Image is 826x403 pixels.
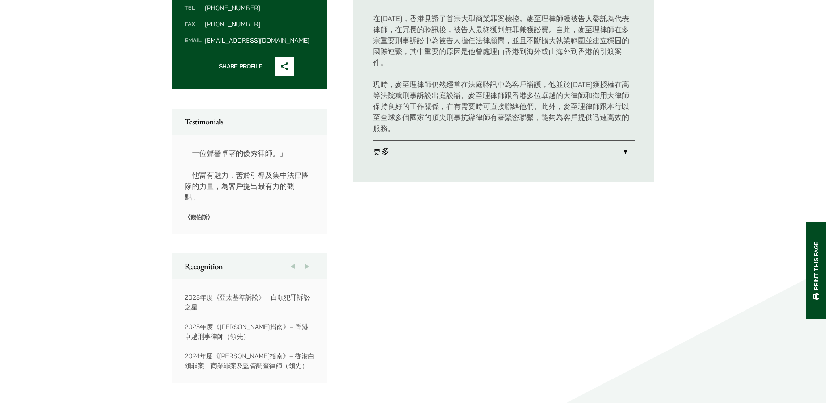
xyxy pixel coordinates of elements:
[373,141,635,162] a: 更多
[185,37,202,44] dt: Email
[185,4,202,21] dt: Tel
[373,7,635,140] div: 簡要介紹
[185,292,315,312] p: 2025年度《亞太基準訴訟》– 白領犯罪訴訟之星
[185,148,315,159] p: 「一位聲譽卓著的優秀律師。」
[206,57,275,76] span: Share Profile
[185,21,202,37] dt: Fax
[185,213,315,221] p: 《錢伯斯》
[300,253,314,279] button: Next
[373,79,635,134] p: 現時，麥至理律師仍然經常在法庭聆訊中為客戶辯護，他並於[DATE]獲授權在高等法院就刑事訴訟出庭訟辯。麥至理律師跟香港多位卓越的大律師和御用大律師保持良好的工作關係，在有需要時可直接聯絡他們。此...
[185,351,315,370] p: 2024年度《[PERSON_NAME]指南》– 香港白領罪案、商業罪案及監管調查律師（領先）
[185,170,315,203] p: 「他富有魅力，善於引導及集中法律團隊的力量，為客戶提出最有力的觀點。」
[373,13,635,68] p: 在[DATE]，香港見證了首宗大型商業罪案檢控。麥至理律師獲被告人委託為代表律師，在冗長的聆訊後，被告人最終獲判無罪兼獲訟費。自此，麥至理律師在多宗重要刑事訴訟中為被告人擔任法律顧問，並且不斷擴...
[206,57,294,76] button: Share Profile
[185,322,315,341] p: 2025年度《[PERSON_NAME]指南》– 香港卓越刑事律師（領先）
[285,253,300,279] button: Previous
[185,261,315,271] h2: Recognition
[205,37,314,44] dd: [EMAIL_ADDRESS][DOMAIN_NAME]
[205,21,314,27] dd: [PHONE_NUMBER]
[205,4,314,11] dd: [PHONE_NUMBER]
[185,117,315,126] h2: Testimonials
